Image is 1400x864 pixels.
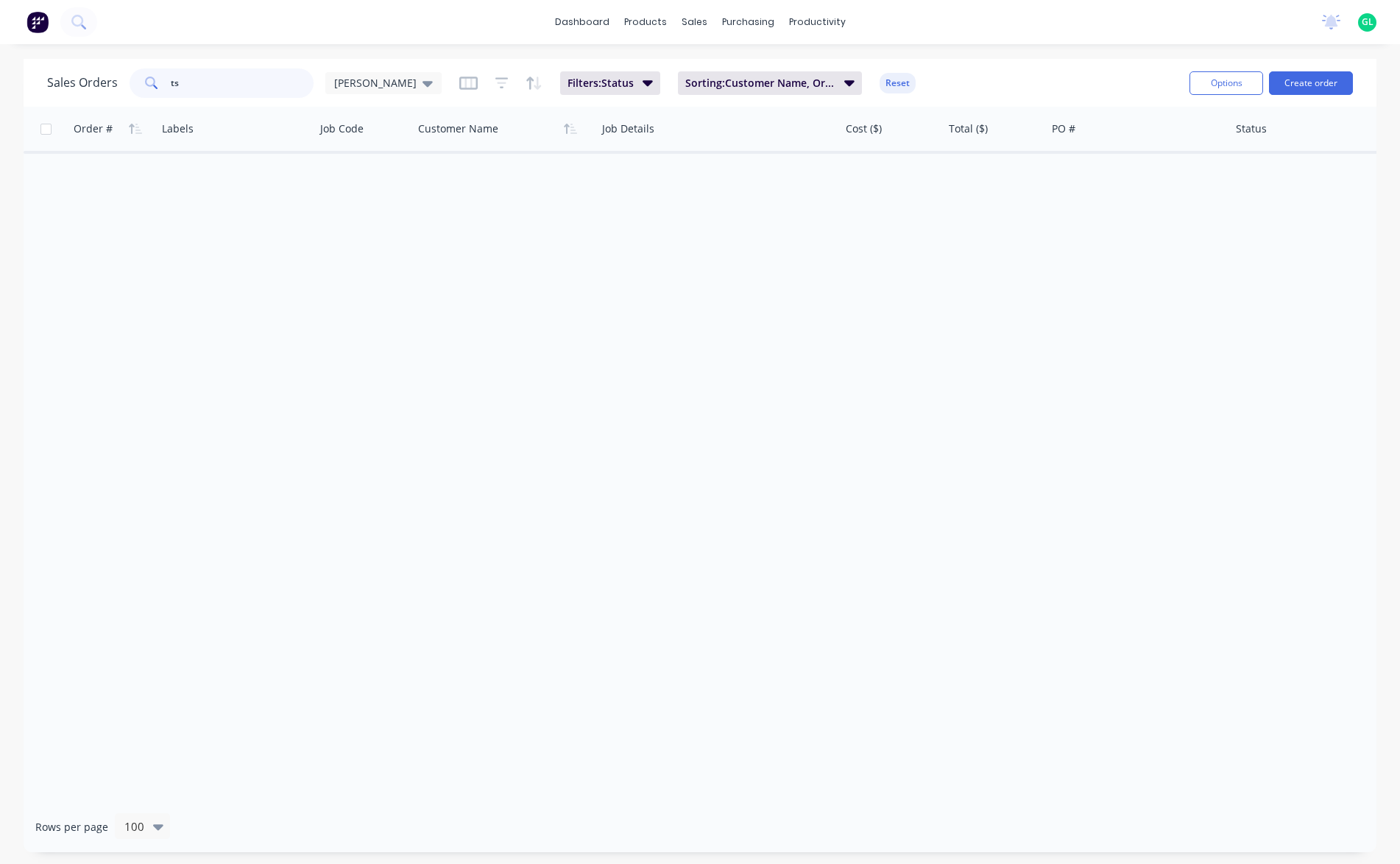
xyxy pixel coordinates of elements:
div: sales [674,11,715,33]
button: Reset [880,73,916,93]
button: Sorting:Customer Name, Order # [678,71,862,95]
h1: Sales Orders [47,76,118,90]
span: [PERSON_NAME] [334,75,417,91]
div: Total ($) [949,121,988,136]
div: Cost ($) [846,121,882,136]
div: PO # [1052,121,1075,136]
span: Sorting: Customer Name, Order # [685,76,835,91]
a: dashboard [548,11,617,33]
div: Job Code [320,121,364,136]
span: GL [1362,15,1374,29]
div: Job Details [602,121,654,136]
div: productivity [782,11,853,33]
span: Filters: Status [568,76,634,91]
div: Labels [162,121,194,136]
button: Filters:Status [560,71,660,95]
div: Customer Name [418,121,498,136]
button: Create order [1269,71,1353,95]
div: products [617,11,674,33]
div: purchasing [715,11,782,33]
button: Options [1189,71,1263,95]
input: Search... [171,68,314,98]
span: Rows per page [35,820,108,835]
div: Status [1236,121,1267,136]
div: Order # [74,121,113,136]
img: Factory [26,11,49,33]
